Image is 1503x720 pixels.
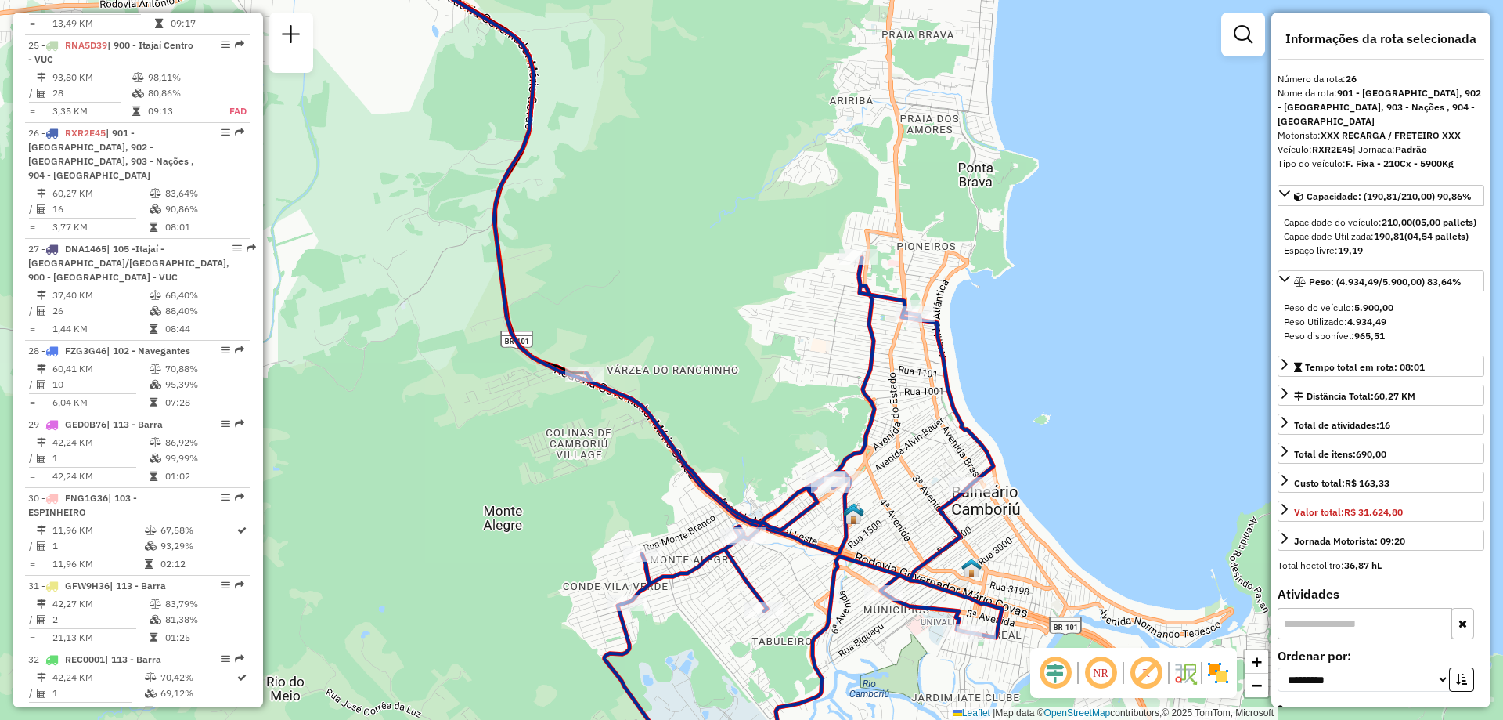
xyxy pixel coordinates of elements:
span: 30 - [28,492,137,518]
strong: 16 [1379,419,1390,431]
td: = [28,16,36,31]
a: Nova sessão e pesquisa [276,19,307,54]
i: Total de Atividades [37,454,46,463]
i: Total de Atividades [37,204,46,214]
span: Exibir rótulo [1127,654,1165,692]
td: 16 [52,201,149,217]
td: 09:17 [170,16,244,31]
em: Rota exportada [235,346,244,355]
span: | 113 - Barra [110,580,166,592]
i: Tempo total em rota [150,324,157,334]
td: 81,38% [164,612,243,628]
td: 42,27 KM [52,596,149,612]
span: + [1252,652,1262,671]
td: 21,13 KM [52,630,149,646]
td: 90,86% [164,201,243,217]
td: 11,96 KM [52,556,144,572]
i: % de utilização da cubagem [150,306,161,316]
td: 60,41 KM [52,361,149,377]
td: = [28,556,36,572]
h4: Informações da rota selecionada [1278,31,1484,46]
td: 3,35 KM [52,103,132,119]
td: / [28,303,36,319]
td: 95,39% [164,377,243,393]
td: FAD [212,103,247,119]
i: % de utilização do peso [150,438,161,447]
div: Veículo: [1278,143,1484,157]
td: 88,40% [164,303,243,319]
strong: R$ 163,33 [1345,477,1389,489]
span: GFW9H36 [65,580,110,592]
span: RNA5D39 [65,39,107,51]
strong: RXR2E45 [1312,143,1353,155]
i: Distância Total [37,526,46,535]
i: % de utilização do peso [145,526,157,535]
em: Opções [221,419,230,429]
td: / [28,377,36,393]
td: 1,44 KM [52,321,149,337]
i: Total de Atividades [37,89,46,98]
i: % de utilização da cubagem [150,204,161,214]
strong: 5.900,00 [1354,302,1393,313]
h4: Atividades [1278,587,1484,602]
td: 42,24 KM [52,704,144,719]
span: GED0B76 [65,418,106,430]
i: Tempo total em rota [150,398,157,407]
td: 08:44 [164,321,243,337]
span: Peso: (4.934,49/5.900,00) 83,64% [1309,276,1462,288]
td: / [28,612,36,628]
td: / [28,85,36,101]
i: Total de Atividades [37,541,46,551]
div: Capacidade: (190,81/210,00) 90,86% [1278,209,1484,264]
a: Total de atividades:16 [1278,414,1484,435]
strong: 210,00 [1382,216,1412,228]
td: 98,11% [147,70,212,85]
em: Rota exportada [235,581,244,590]
em: Opções [232,244,242,253]
i: Total de Atividades [37,689,46,698]
td: 1 [52,538,144,554]
i: Tempo total em rota [132,107,140,116]
img: 702 UDC Light Balneario [844,502,864,523]
i: Distância Total [37,189,46,198]
td: = [28,321,36,337]
strong: 190,81 [1374,230,1404,242]
span: Capacidade: (190,81/210,00) 90,86% [1307,190,1472,202]
a: Valor total:R$ 31.624,80 [1278,501,1484,522]
i: Distância Total [37,291,46,300]
td: 01:25 [164,630,243,646]
span: DNA1465 [65,243,106,255]
span: 31 - [28,580,166,592]
td: = [28,469,36,484]
span: Peso do veículo: [1284,302,1393,313]
td: 6,04 KM [52,395,149,411]
em: Rota exportada [235,654,244,664]
strong: Padrão [1395,143,1427,155]
td: 1 [52,686,144,701]
div: Motorista: [1278,128,1484,143]
div: Capacidade do veículo: [1284,215,1478,230]
td: / [28,686,36,701]
strong: XXX RECARGA / FRETEIRO XXX [1321,129,1461,141]
em: Rota exportada [235,40,244,49]
img: Exibir/Ocultar setores [1206,660,1231,686]
span: 29 - [28,418,163,430]
a: Leaflet [953,707,990,718]
div: Total de itens: [1294,447,1386,461]
i: Tempo total em rota [150,633,157,642]
td: = [28,103,36,119]
button: Ordem crescente [1449,668,1474,692]
td: 07:28 [164,395,243,411]
span: 28 - [28,345,190,356]
em: Opções [221,493,230,502]
td: / [28,201,36,217]
i: % de utilização do peso [132,73,144,82]
a: Jornada Motorista: 09:20 [1278,530,1484,551]
div: Total hectolitro: [1278,559,1484,573]
i: Tempo total em rota [145,559,153,569]
i: Rota otimizada [237,673,247,682]
td: 70,42% [160,670,236,686]
td: 26 [52,303,149,319]
i: Distância Total [37,364,46,374]
i: % de utilização do peso [150,189,161,198]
